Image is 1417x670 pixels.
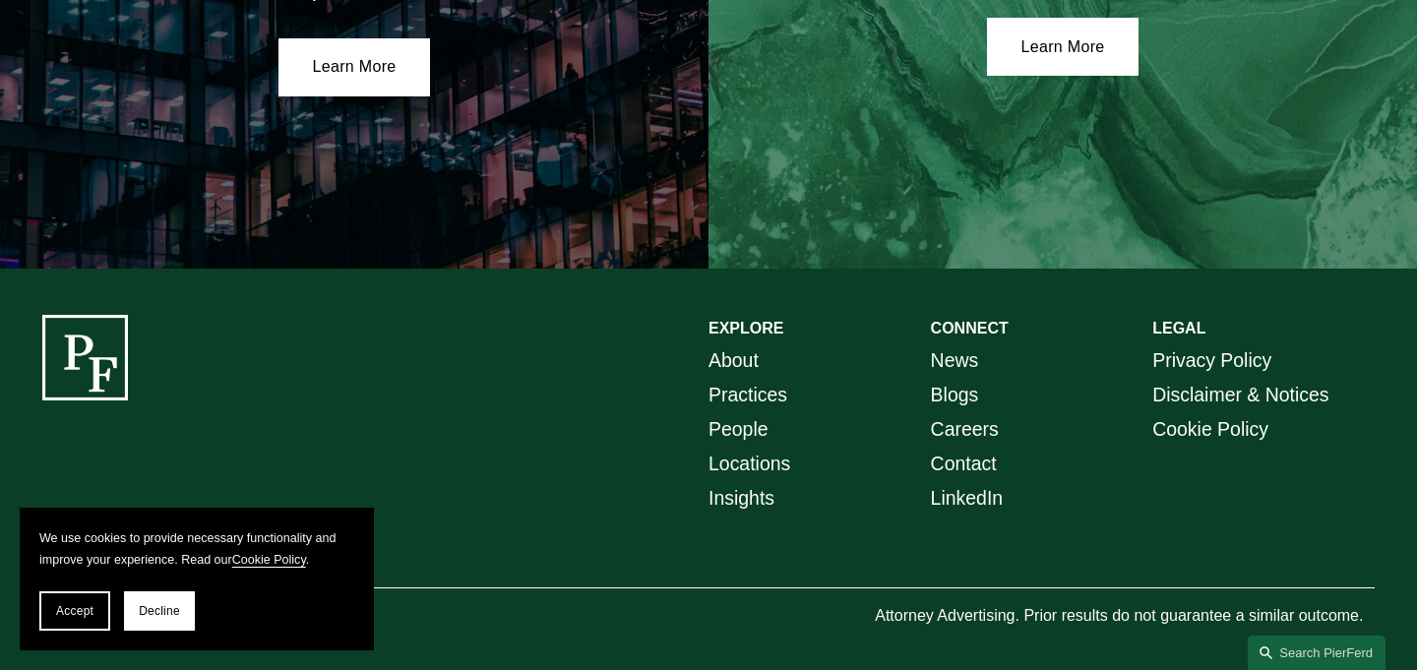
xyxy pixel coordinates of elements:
a: LinkedIn [931,481,1004,516]
a: Learn More [987,18,1140,77]
button: Accept [39,591,110,631]
span: Accept [56,604,93,618]
p: We use cookies to provide necessary functionality and improve your experience. Read our . [39,527,354,572]
a: Insights [708,481,774,516]
a: People [708,412,769,447]
a: Cookie Policy [232,553,306,567]
a: Disclaimer & Notices [1152,378,1328,412]
strong: CONNECT [931,320,1009,336]
span: Decline [139,604,180,618]
p: Attorney Advertising. Prior results do not guarantee a similar outcome. [875,602,1375,631]
a: Search this site [1248,636,1386,670]
strong: LEGAL [1152,320,1205,336]
a: Practices [708,378,787,412]
strong: EXPLORE [708,320,783,336]
a: Cookie Policy [1152,412,1268,447]
a: Locations [708,447,790,481]
a: Privacy Policy [1152,343,1271,378]
button: Decline [124,591,195,631]
a: About [708,343,759,378]
a: Learn More [278,38,431,97]
a: Careers [931,412,999,447]
a: Blogs [931,378,979,412]
section: Cookie banner [20,508,374,650]
a: Contact [931,447,997,481]
a: News [931,343,979,378]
